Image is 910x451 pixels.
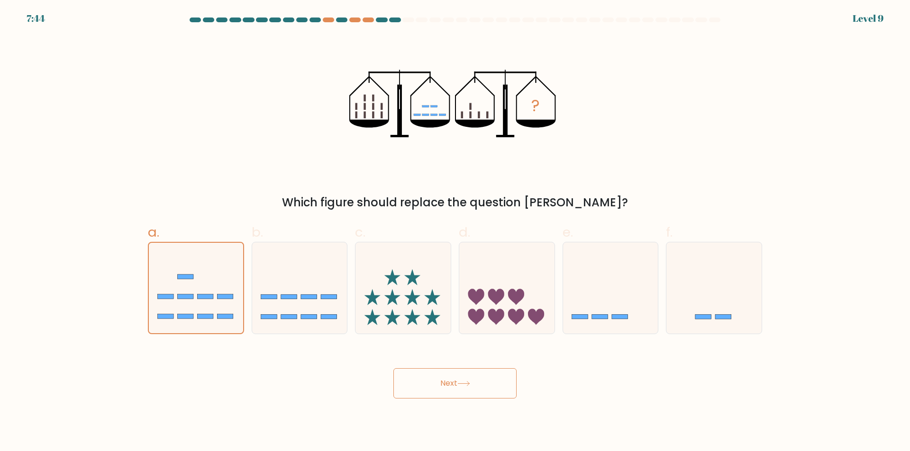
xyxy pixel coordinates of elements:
[666,223,673,241] span: f.
[853,11,883,26] div: Level 9
[563,223,573,241] span: e.
[154,194,756,211] div: Which figure should replace the question [PERSON_NAME]?
[355,223,365,241] span: c.
[393,368,517,398] button: Next
[27,11,45,26] div: 7:44
[148,223,159,241] span: a.
[459,223,470,241] span: d.
[532,95,540,117] tspan: ?
[252,223,263,241] span: b.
